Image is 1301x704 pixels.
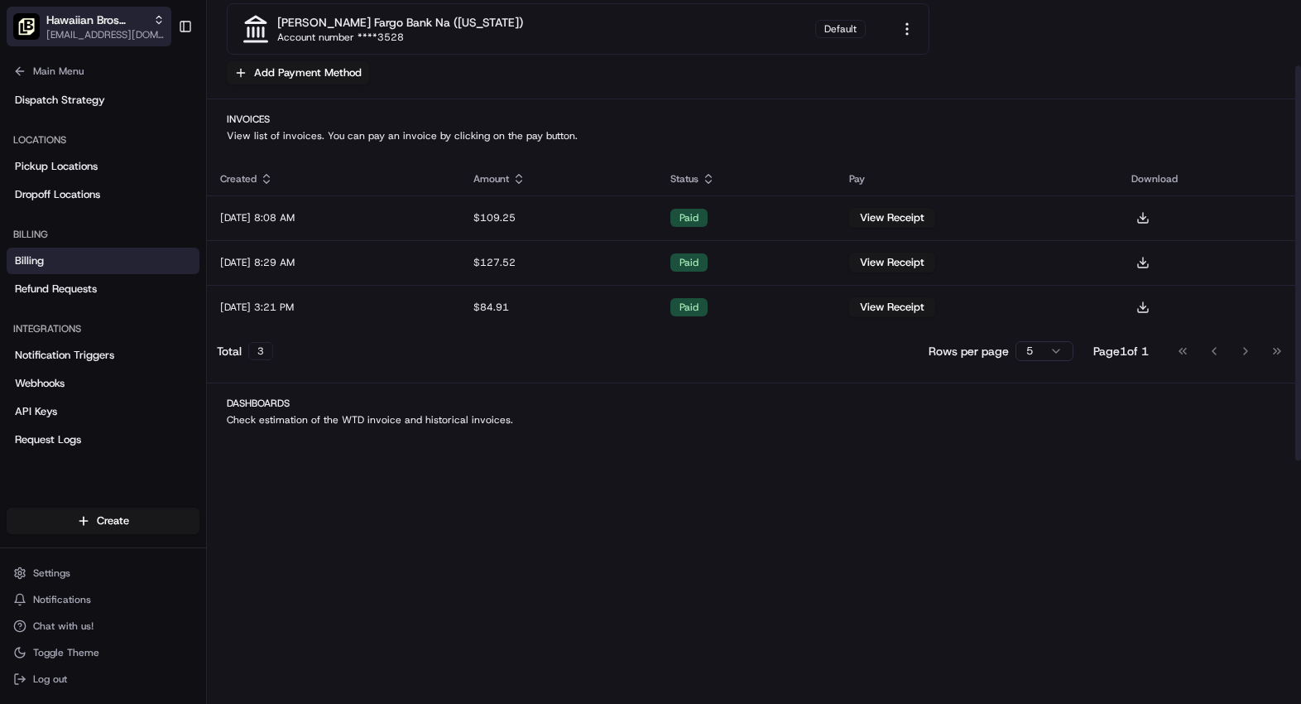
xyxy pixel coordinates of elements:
div: 💻 [140,372,153,385]
span: Main Menu [33,65,84,78]
div: Default [815,20,866,38]
td: [DATE] 3:21 PM [207,285,460,330]
span: Request Logs [15,432,81,447]
span: Webhooks [15,376,65,391]
div: Status [670,172,823,186]
div: $109.25 [473,211,644,224]
img: Brittany Newman [17,241,43,268]
span: • [137,301,143,315]
div: 📗 [17,372,30,385]
img: 4920774857489_3d7f54699973ba98c624_72.jpg [35,158,65,188]
img: Nash [17,17,50,50]
div: $84.91 [473,301,644,314]
button: View Receipt [849,253,935,272]
a: Webhooks [7,370,199,397]
a: 📗Knowledge Base [10,364,133,393]
a: Request Logs [7,427,199,453]
span: Notifications [33,593,91,606]
button: Hawaiian Bros (Phoenix AZ PV Mall)Hawaiian Bros (Phoenix AZ PV Mall)[EMAIL_ADDRESS][DOMAIN_NAME] [7,7,171,46]
div: Start new chat [74,158,271,175]
img: 1736555255976-a54dd68f-1ca7-489b-9aae-adbdc363a1c4 [17,158,46,188]
span: Dropoff Locations [15,187,100,202]
span: [DATE] [146,257,180,270]
img: Hawaiian Bros (Phoenix AZ PV Mall) [13,13,40,40]
button: Add Payment Method [227,61,369,84]
a: Powered byPylon [117,410,200,423]
div: paid [670,209,708,227]
span: Notification Triggers [15,348,114,363]
span: API Documentation [156,370,266,387]
button: Notifications [7,588,199,611]
div: Pay [849,172,1105,186]
span: Settings [33,567,70,580]
button: Log out [7,668,199,691]
a: Pickup Locations [7,153,199,180]
td: [DATE] 8:29 AM [207,240,460,285]
div: [PERSON_NAME] fargo bank na ([US_STATE]) [277,14,523,31]
button: See all [257,212,301,232]
button: Chat with us! [7,615,199,638]
span: Billing [15,253,44,268]
a: Notification Triggers [7,342,199,369]
div: $127.52 [473,256,644,269]
div: Billing [7,221,199,248]
button: Hawaiian Bros (Phoenix AZ PV Mall) [46,12,146,28]
span: Log out [33,673,67,686]
div: paid [670,253,708,272]
span: • [137,257,143,270]
div: Past conversations [17,215,111,229]
h2: Dashboards [227,397,1281,410]
a: Dispatch Strategy [7,87,199,113]
div: 3 [248,342,273,360]
button: View Receipt [849,208,935,228]
div: Account number ****3528 [277,31,404,44]
button: Start new chat [281,163,301,183]
div: We're available if you need us! [74,175,228,188]
span: Pickup Locations [15,159,98,174]
input: Clear [43,107,273,124]
button: Main Menu [7,60,199,83]
div: Total [217,342,273,360]
img: Masood Aslam [17,286,43,312]
a: Refund Requests [7,276,199,302]
p: Check estimation of the WTD invoice and historical invoices. [227,413,1281,427]
button: Create [7,508,199,534]
div: paid [670,298,708,316]
span: [PERSON_NAME] [51,257,134,270]
p: Welcome 👋 [17,66,301,93]
div: Locations [7,127,199,153]
a: 💻API Documentation [133,364,272,393]
button: View Receipt [849,297,935,317]
span: Toggle Theme [33,646,99,659]
span: [DATE] [146,301,180,315]
span: Create [97,514,129,528]
span: [PERSON_NAME] [51,301,134,315]
a: Billing [7,248,199,274]
p: Rows per page [929,343,1009,359]
div: Download [1131,172,1288,186]
div: Integrations [7,316,199,342]
h2: Invoices [227,113,1281,126]
button: [EMAIL_ADDRESS][DOMAIN_NAME] [46,28,165,41]
p: View list of invoices. You can pay an invoice by clicking on the pay button. [227,129,1281,142]
span: Knowledge Base [33,370,127,387]
span: Pylon [165,411,200,423]
img: 1736555255976-a54dd68f-1ca7-489b-9aae-adbdc363a1c4 [33,258,46,271]
img: 1736555255976-a54dd68f-1ca7-489b-9aae-adbdc363a1c4 [33,302,46,316]
div: Amount [473,172,644,186]
span: Chat with us! [33,620,94,633]
td: [DATE] 8:08 AM [207,195,460,240]
a: Dropoff Locations [7,181,199,208]
span: Refund Requests [15,282,97,297]
button: Settings [7,562,199,585]
a: API Keys [7,398,199,425]
div: Page 1 of 1 [1093,343,1149,359]
span: Dispatch Strategy [15,93,105,108]
span: API Keys [15,404,57,419]
div: Created [220,172,447,186]
button: Toggle Theme [7,641,199,664]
